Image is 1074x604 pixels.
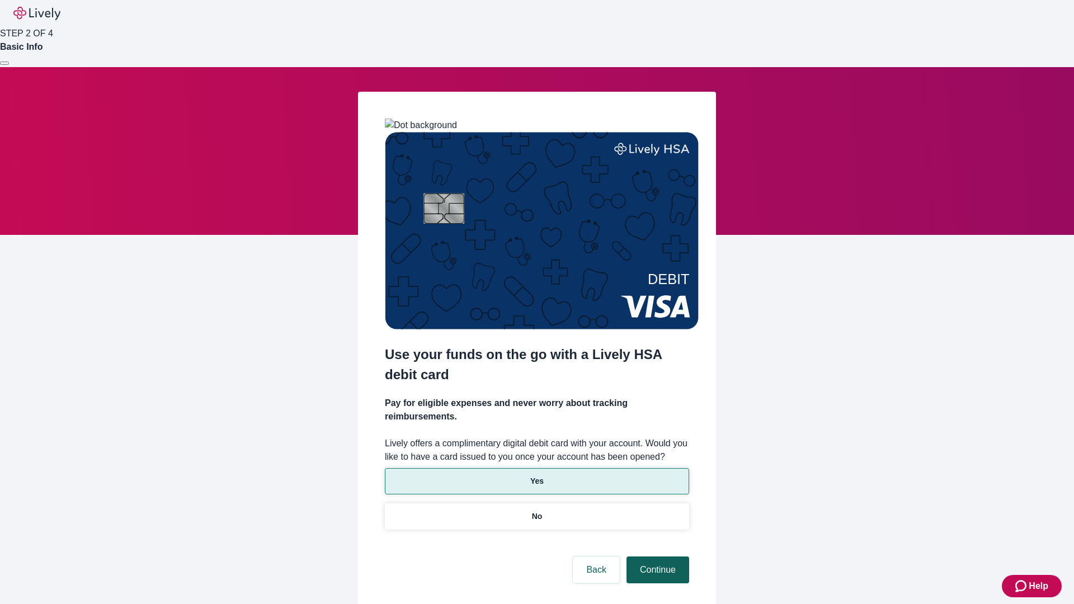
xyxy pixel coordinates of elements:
[573,556,620,583] button: Back
[1015,579,1029,593] svg: Zendesk support icon
[13,7,60,20] img: Lively
[385,437,689,464] label: Lively offers a complimentary digital debit card with your account. Would you like to have a card...
[530,475,544,487] p: Yes
[385,503,689,530] button: No
[1029,579,1048,593] span: Help
[385,468,689,494] button: Yes
[385,397,689,423] h4: Pay for eligible expenses and never worry about tracking reimbursements.
[626,556,689,583] button: Continue
[385,345,689,385] h2: Use your funds on the go with a Lively HSA debit card
[385,132,699,329] img: Debit card
[385,119,457,132] img: Dot background
[1002,575,1062,597] button: Zendesk support iconHelp
[532,511,543,522] p: No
